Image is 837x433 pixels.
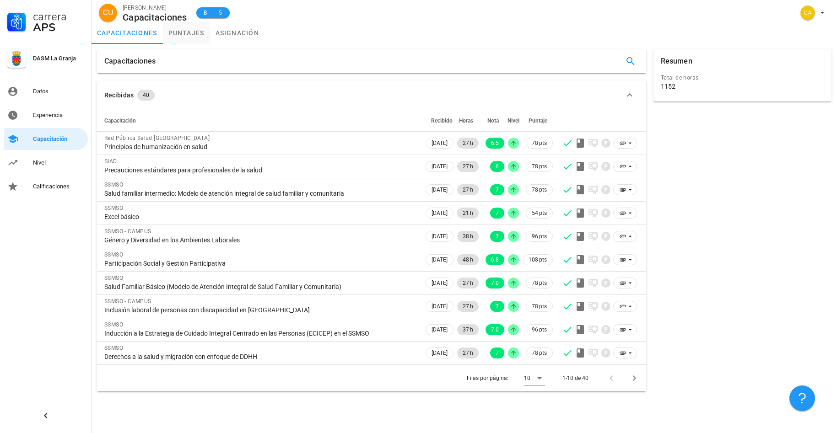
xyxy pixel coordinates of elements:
th: Recibido [424,110,455,132]
span: [DATE] [432,185,448,195]
span: SSMSO [104,205,123,211]
span: 7.0 [491,324,499,335]
span: [DATE] [432,208,448,218]
a: asignación [210,22,265,44]
span: 7 [496,184,499,195]
div: Calificaciones [33,183,84,190]
a: Datos [4,80,88,102]
span: 21 h [463,208,473,219]
span: 78 pts [532,278,547,288]
span: [DATE] [432,161,448,171]
span: SSMSO [104,275,123,281]
div: Datos [33,88,84,95]
span: 27 h [463,184,473,195]
span: 78 pts [532,185,547,194]
span: 48 h [463,254,473,265]
div: avatar [800,5,815,20]
span: 37 h [463,324,473,335]
a: capacitaciones [92,22,163,44]
span: 78 pts [532,302,547,311]
span: Puntaje [529,118,547,124]
span: 7.0 [491,278,499,289]
span: 7 [496,347,499,358]
span: Nivel [508,118,519,124]
span: Recibido [431,118,453,124]
span: 78 pts [532,139,547,148]
span: [DATE] [432,255,448,265]
span: Capacitación [104,118,136,124]
span: 6.8 [491,254,499,265]
span: 6 [496,161,499,172]
span: 54 pts [532,208,547,218]
span: SSMSO [104,251,123,258]
span: Nota [487,118,499,124]
span: 27 h [463,301,473,312]
div: DASM La Granja [33,55,84,62]
a: puntajes [163,22,210,44]
div: avatar [99,4,117,22]
span: 78 pts [532,348,547,358]
div: Capacitaciones [104,49,156,73]
span: 7 [496,231,499,242]
span: SSMSO - CAMPUS [104,298,151,305]
span: 96 pts [532,325,547,334]
th: Nivel [506,110,521,132]
div: Derechos a la salud y migración con enfoque de DDHH [104,353,416,361]
div: Nivel [33,159,84,166]
span: SSMSO [104,345,123,351]
div: 10 [524,374,530,382]
span: SSMSO [104,321,123,328]
div: Resumen [661,49,692,73]
span: 7 [496,208,499,219]
span: SSMSO - CAMPUS [104,228,151,235]
div: 10Filas por página: [524,371,545,385]
div: Principios de humanización en salud [104,143,416,151]
span: 27 h [463,161,473,172]
span: Red Pública Salud [GEOGRAPHIC_DATA] [104,135,210,141]
span: SSMSO [104,182,123,188]
span: 27 h [463,347,473,358]
span: [DATE] [432,348,448,358]
div: Género y Diversidad en los Ambientes Laborales [104,236,416,244]
span: [DATE] [432,231,448,241]
span: 108 pts [529,255,547,264]
span: Horas [459,118,473,124]
button: Página siguiente [626,370,643,386]
div: Carrera [33,11,84,22]
div: Excel básico [104,213,416,221]
span: 78 pts [532,162,547,171]
div: Filas por página: [467,365,545,391]
span: 27 h [463,278,473,289]
div: Salud Familiar Básico (Modelo de Atención Integral de Salud Familiar y Comunitaria) [104,283,416,291]
div: Total de horas [661,73,824,82]
th: Horas [455,110,481,132]
span: 6.5 [491,138,499,149]
span: [DATE] [432,278,448,288]
span: 5 [217,8,224,17]
button: Recibidas 40 [97,80,646,110]
span: 96 pts [532,232,547,241]
span: [DATE] [432,138,448,148]
span: 40 [143,90,149,101]
a: Capacitación [4,128,88,150]
span: [DATE] [432,325,448,335]
span: 38 h [463,231,473,242]
div: Capacitaciones [123,12,187,22]
div: Precauciones estándares para profesionales de la salud [104,166,416,174]
a: Experiencia [4,104,88,126]
div: Capacitación [33,135,84,143]
span: B [202,8,209,17]
th: Capacitación [97,110,424,132]
div: Participación Social y Gestión Participativa [104,259,416,267]
span: SIAD [104,158,117,165]
div: [PERSON_NAME] [123,3,187,12]
div: Inclusión laboral de personas con discapacidad en [GEOGRAPHIC_DATA] [104,306,416,314]
div: Experiencia [33,112,84,119]
div: Recibidas [104,90,134,100]
div: 1-10 de 40 [562,374,589,382]
div: APS [33,22,84,33]
span: 7 [496,301,499,312]
a: Nivel [4,152,88,174]
th: Puntaje [521,110,555,132]
th: Nota [481,110,506,132]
